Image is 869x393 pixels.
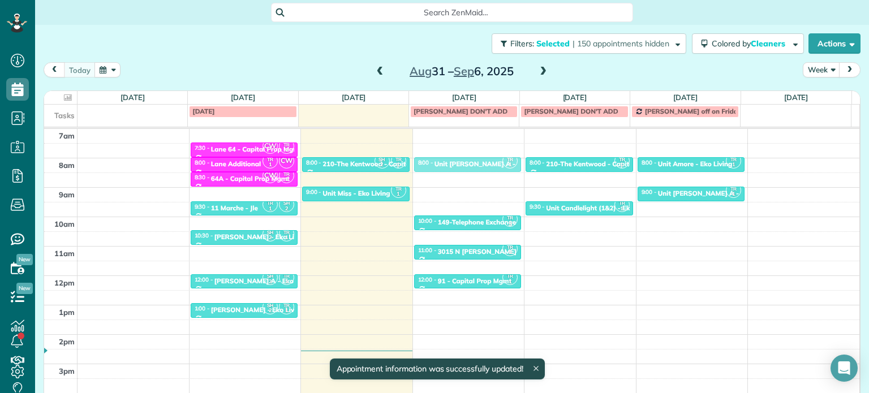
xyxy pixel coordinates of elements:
div: Unit Amore - Eko Living [658,160,732,168]
small: 1 [263,204,277,214]
span: 12pm [54,278,75,287]
small: 2 [263,305,277,316]
a: [DATE] [231,93,255,102]
div: Unit [PERSON_NAME] A - Eko Living [658,189,773,197]
button: Filters: Selected | 150 appointments hidden [492,33,686,54]
span: 7am [59,131,75,140]
small: 1 [503,159,517,170]
span: 3pm [59,366,75,375]
button: next [839,62,861,77]
div: Unit Candlelight (1&2) - Eko [546,204,634,212]
span: New [16,283,33,294]
span: [PERSON_NAME] DON'T ADD [524,107,618,115]
div: 64A - Capital Prop Mgmt [211,175,290,183]
span: CW [263,168,278,183]
div: [PERSON_NAME] - Eko Living [214,233,308,241]
small: 1 [263,159,277,170]
span: Sep [454,64,474,78]
div: [PERSON_NAME] A - Eko Living [214,277,315,285]
button: Colored byCleaners [692,33,804,54]
div: 210-The Kentwood - Capital Property [322,160,441,168]
button: prev [44,62,65,77]
small: 1 [503,277,517,287]
span: CW [263,139,278,154]
a: [DATE] [121,93,145,102]
small: 1 [615,204,629,214]
div: Lane 64 - Capital Prop Mgmt [211,145,302,153]
span: CW [279,153,294,169]
span: | 150 appointments hidden [573,38,669,49]
a: Filters: Selected | 150 appointments hidden [486,33,686,54]
small: 2 [375,159,389,170]
span: 9am [59,190,75,199]
a: [DATE] [673,93,698,102]
small: 1 [279,277,294,287]
div: 91 - Capital Prop Mgmt [438,277,511,285]
a: [DATE] [784,93,808,102]
button: Week [803,62,840,77]
a: [DATE] [342,93,366,102]
button: Actions [808,33,861,54]
small: 1 [279,174,294,185]
div: Unit Miss - Eko Living [322,189,390,197]
div: 11 Marche - Jle [211,204,258,212]
div: Unit [PERSON_NAME] A - Eko Living [434,160,549,168]
div: 210-The Kentwood - Capital Property [546,160,664,168]
span: 11am [54,249,75,258]
div: Open Intercom Messenger [831,355,858,382]
span: Colored by [712,38,789,49]
small: 1 [279,145,294,156]
h2: 31 – 6, 2025 [391,65,532,77]
span: Filters: [510,38,534,49]
small: 1 [279,305,294,316]
span: 2pm [59,337,75,346]
div: 3015 N [PERSON_NAME] - Circum [438,248,545,256]
div: Appointment information was successfully updated! [329,359,544,379]
div: [PERSON_NAME] - Eko Living [211,306,304,314]
span: [DATE] [192,107,214,115]
small: 1 [726,189,741,200]
a: [DATE] [452,93,476,102]
small: 2 [263,277,277,287]
a: [DATE] [563,93,587,102]
button: today [64,62,96,77]
small: 1 [503,218,517,228]
small: 2 [279,204,294,214]
small: 2 [263,232,277,243]
div: 149-Telephone Exchange Lofts [438,218,534,226]
small: 1 [279,232,294,243]
small: 1 [392,159,406,170]
span: 10am [54,219,75,228]
small: 1 [503,247,517,258]
small: 1 [392,189,406,200]
span: Selected [536,38,570,49]
span: 1pm [59,308,75,317]
small: 1 [726,159,741,170]
div: Lane Additional [211,160,261,168]
span: Cleaners [751,38,787,49]
span: 8am [59,161,75,170]
span: [PERSON_NAME] off on Fridays [645,107,745,115]
small: 1 [615,159,629,170]
span: New [16,254,33,265]
span: [PERSON_NAME] DON'T ADD [414,107,507,115]
span: Aug [410,64,432,78]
